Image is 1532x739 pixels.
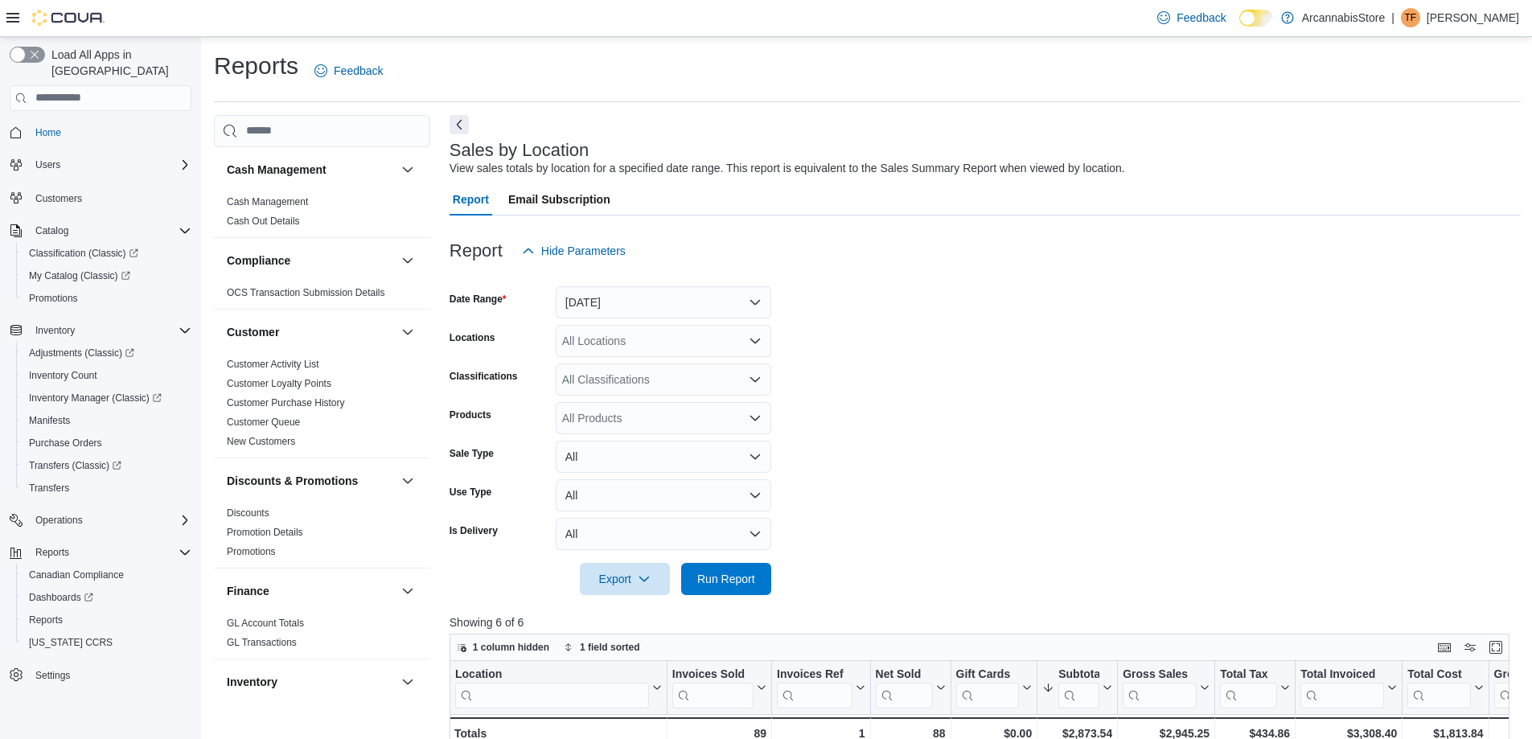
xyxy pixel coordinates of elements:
button: 1 field sorted [557,638,647,657]
button: Subtotal [1042,667,1112,708]
span: Email Subscription [508,183,610,216]
div: Total Tax [1220,667,1277,708]
span: Washington CCRS [23,633,191,652]
span: 1 column hidden [473,641,549,654]
button: Users [29,155,67,174]
button: Customer [398,322,417,342]
span: Feedback [334,63,383,79]
button: Export [580,563,670,595]
span: Customer Activity List [227,358,319,371]
a: Customer Activity List [227,359,319,370]
a: Customer Purchase History [227,397,345,409]
p: | [1391,8,1394,27]
div: Subtotal [1058,667,1099,683]
button: Open list of options [749,412,762,425]
a: Transfers [23,478,76,498]
button: Transfers [16,477,198,499]
a: Promotion Details [227,527,303,538]
span: Users [35,158,60,171]
a: OCS Transaction Submission Details [227,287,385,298]
button: Reports [16,609,198,631]
span: Inventory Count [23,366,191,385]
h3: Inventory [227,674,277,690]
div: Subtotal [1058,667,1099,708]
label: Use Type [450,486,491,499]
div: Compliance [214,283,430,309]
a: Adjustments (Classic) [23,343,141,363]
a: Cash Out Details [227,216,300,227]
button: Total Invoiced [1300,667,1397,708]
a: Inventory Manager (Classic) [23,388,168,408]
span: Classification (Classic) [23,244,191,263]
span: Discounts [227,507,269,519]
a: Inventory Count [23,366,104,385]
a: Customers [29,189,88,208]
span: Adjustments (Classic) [29,347,134,359]
span: Inventory [35,324,75,337]
span: Home [29,122,191,142]
span: Adjustments (Classic) [23,343,191,363]
span: Operations [35,514,83,527]
span: Customers [35,192,82,205]
h1: Reports [214,50,298,82]
span: Settings [29,665,191,685]
div: Total Invoiced [1300,667,1384,708]
div: Total Invoiced [1300,667,1384,683]
button: Customer [227,324,395,340]
button: Compliance [398,251,417,270]
span: Dashboards [29,591,93,604]
div: View sales totals by location for a specified date range. This report is equivalent to the Sales ... [450,160,1125,177]
span: Cash Management [227,195,308,208]
nav: Complex example [10,114,191,729]
span: Home [35,126,61,139]
a: Cash Management [227,196,308,207]
span: Transfers (Classic) [29,459,121,472]
button: Catalog [3,220,198,242]
button: Inventory Count [16,364,198,387]
button: Finance [227,583,395,599]
div: Gross Sales [1123,667,1197,683]
button: Next [450,115,469,134]
button: Inventory [29,321,81,340]
span: Canadian Compliance [29,569,124,581]
a: Home [29,123,68,142]
span: Promotion Details [227,526,303,539]
button: Finance [398,581,417,601]
span: Run Report [697,571,755,587]
span: My Catalog (Classic) [29,269,130,282]
button: Discounts & Promotions [398,471,417,491]
span: GL Transactions [227,636,297,649]
div: Location [455,667,649,708]
a: Customer Queue [227,417,300,428]
button: Invoices Sold [672,667,766,708]
button: 1 column hidden [450,638,556,657]
button: Enter fullscreen [1486,638,1505,657]
span: Purchase Orders [29,437,102,450]
span: Catalog [35,224,68,237]
h3: Compliance [227,252,290,269]
span: Manifests [23,411,191,430]
button: Keyboard shortcuts [1435,638,1454,657]
a: Dashboards [23,588,100,607]
button: Canadian Compliance [16,564,198,586]
button: Inventory [227,674,395,690]
h3: Sales by Location [450,141,589,160]
a: Transfers (Classic) [23,456,128,475]
label: Is Delivery [450,524,498,537]
span: Transfers (Classic) [23,456,191,475]
a: [US_STATE] CCRS [23,633,119,652]
a: GL Account Totals [227,618,304,629]
a: Adjustments (Classic) [16,342,198,364]
button: Location [455,667,662,708]
span: Load All Apps in [GEOGRAPHIC_DATA] [45,47,191,79]
button: Inventory [398,672,417,692]
div: Invoices Ref [777,667,852,708]
button: [US_STATE] CCRS [16,631,198,654]
a: Settings [29,666,76,685]
button: Display options [1460,638,1480,657]
label: Sale Type [450,447,494,460]
label: Date Range [450,293,507,306]
div: Gross Sales [1123,667,1197,708]
div: Net Sold [875,667,932,708]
